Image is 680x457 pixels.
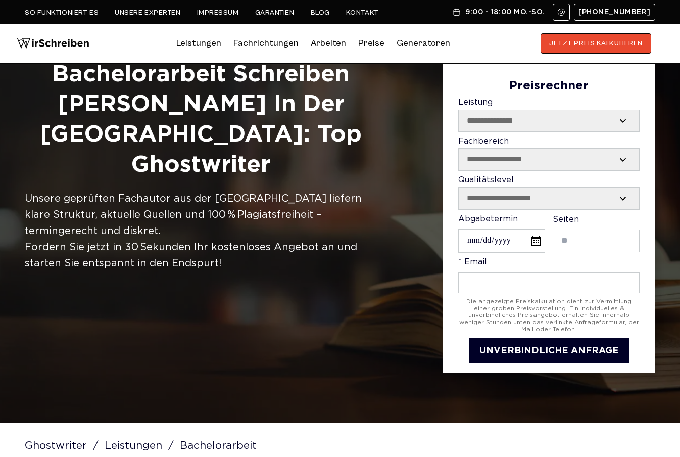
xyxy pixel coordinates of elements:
label: Fachbereich [458,137,640,171]
a: Kontakt [346,9,379,17]
a: Ghostwriter [25,441,102,450]
span: [PHONE_NUMBER] [578,8,651,16]
a: Fachrichtungen [233,35,299,52]
select: Qualitätslevel [459,188,639,209]
label: Leistung [458,98,640,132]
label: Qualitätslevel [458,176,640,210]
a: Garantien [255,9,295,17]
a: So funktioniert es [25,9,99,17]
h1: Bachelorarbeit Schreiben [PERSON_NAME] in der [GEOGRAPHIC_DATA]: Top Ghostwriter [25,60,377,180]
img: logo wirschreiben [17,33,89,54]
div: Preisrechner [458,79,640,94]
label: Abgabetermin [458,215,545,253]
span: Seiten [553,216,579,223]
span: 9:00 - 18:00 Mo.-So. [465,8,545,16]
a: Leistungen [176,35,221,52]
input: * Email [458,272,640,293]
a: Generatoren [397,35,450,52]
img: Email [557,8,565,16]
img: Schedule [452,8,461,16]
button: UNVERBINDLICHE ANFRAGE [469,338,629,364]
span: UNVERBINDLICHE ANFRAGE [479,347,619,355]
a: Leistungen [105,441,177,450]
span: Bachelorarbeit [180,441,260,450]
div: Die angezeigte Preiskalkulation dient zur Vermittlung einer groben Preisvorstellung. Ein individu... [458,298,640,333]
button: JETZT PREIS KALKULIEREN [541,33,651,54]
a: Unsere Experten [115,9,180,17]
a: Blog [311,9,330,17]
a: Impressum [197,9,239,17]
label: * Email [458,258,640,293]
a: Preise [358,38,384,49]
a: Arbeiten [311,35,346,52]
input: Abgabetermin [458,229,545,253]
a: [PHONE_NUMBER] [574,4,655,21]
select: Fachbereich [459,149,639,170]
select: Leistung [459,110,639,131]
div: Unsere geprüften Fachautor aus der [GEOGRAPHIC_DATA] liefern klare Struktur, aktuelle Quellen und... [25,191,377,271]
form: Contact form [458,79,640,364]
